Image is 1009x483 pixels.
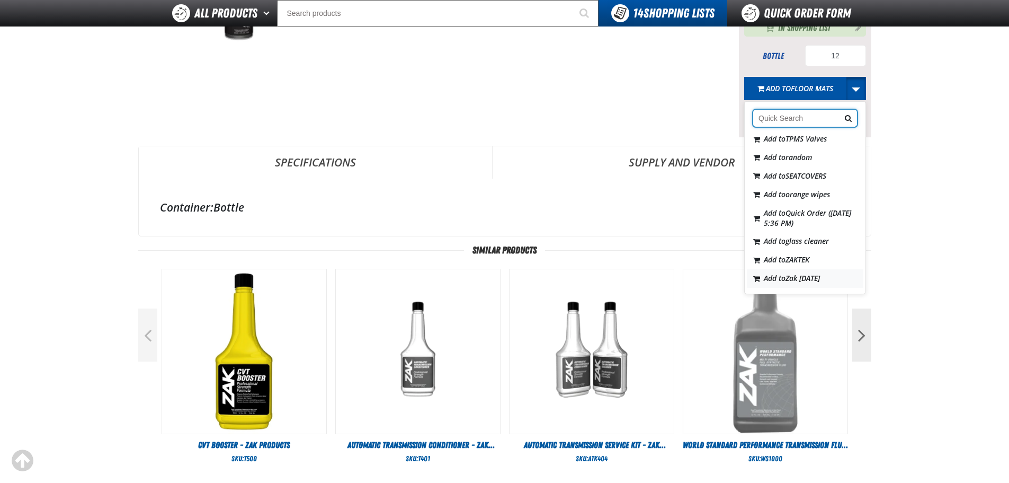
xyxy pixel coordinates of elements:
button: Add toglass cleaner [747,233,863,251]
button: Add torandom [747,148,863,167]
button: Manage current product in the Shopping List [847,21,864,34]
span: FLOOR MATS [791,83,833,93]
div: SKU: [683,454,848,464]
: View Details of the World Standard Performance Transmission Fluid - ZAK Products [683,269,847,434]
input: Product Quantity [805,45,866,66]
button: Add toSEATCOVERS [747,167,863,186]
div: Scroll to the top [11,449,34,472]
span: All Products [194,4,257,23]
div: SKU: [509,454,674,464]
span: Zak [DATE] [785,273,820,283]
input: Search shopping lists [753,110,857,127]
span: glass cleaner [785,236,829,247]
span: T401 [418,454,430,463]
span: ZAKTEK [785,255,809,265]
span: SEATCOVERS [785,171,826,181]
button: Add toFLOOR MATS [744,77,846,100]
img: Automatic Transmission Conditioner - ZAK Products [336,269,500,434]
button: Add toZak [DATE] [747,269,863,288]
span: Add to [764,134,827,144]
span: World Standard Performance Transmission Fluid - ZAK Products [683,440,848,462]
button: Add toQuick Order ([DATE] 5:36 PM) [747,204,863,233]
img: CVT Booster - ZAK Products [162,269,326,434]
a: World Standard Performance Transmission Fluid - ZAK Products [683,440,848,451]
span: You must order this product in increments of 12 [744,100,866,124]
span: ATK404 [588,454,608,463]
button: Add toorange wipes [747,186,863,204]
span: Add to [764,189,830,199]
span: Add to [764,273,820,283]
button: Previous [138,309,157,362]
strong: 14 [633,6,644,21]
span: Add to [764,255,809,265]
span: orange wipes [785,189,830,199]
a: Supply and Vendor [493,146,871,178]
div: Bottle [160,200,850,215]
span: Quick Order ([DATE] 5:36 PM) [764,208,851,228]
span: random [785,152,812,162]
span: T500 [244,454,257,463]
span: Add to [764,152,812,162]
span: TPMS Valves [785,134,827,144]
: View Details of the CVT Booster - ZAK Products [162,269,326,434]
span: Similar Products [464,245,545,256]
span: Automatic Transmission Service Kit - ZAK Products [524,440,666,462]
img: World Standard Performance Transmission Fluid - ZAK Products [683,269,847,434]
span: WS1000 [761,454,782,463]
div: More Actions [744,101,866,294]
button: Add toZAKTEK [747,251,863,270]
a: More Actions [846,77,866,100]
a: Automatic Transmission Conditioner - ZAK Products [335,440,501,451]
img: Automatic Transmission Service Kit - ZAK Products [510,269,674,434]
span: Add to [766,83,833,93]
span: Add to [764,208,851,228]
button: Add toTPMS Valves [747,130,863,148]
button: Next [852,309,871,362]
span: Shopping Lists [633,6,715,21]
div: bottle [744,50,802,62]
a: CVT Booster - ZAK Products [162,440,327,451]
span: Automatic Transmission Conditioner - ZAK Products [347,440,495,462]
span: Add to [764,171,826,181]
: View Details of the Automatic Transmission Service Kit - ZAK Products [510,269,674,434]
a: Specifications [139,146,492,178]
span: Add to [764,236,829,247]
a: Automatic Transmission Service Kit - ZAK Products [509,440,674,451]
: View Details of the Automatic Transmission Conditioner - ZAK Products [336,269,500,434]
span: CVT Booster - ZAK Products [198,440,290,450]
span: In Shopping List [778,22,831,35]
div: SKU: [335,454,501,464]
div: SKU: [162,454,327,464]
label: Container: [160,200,213,215]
